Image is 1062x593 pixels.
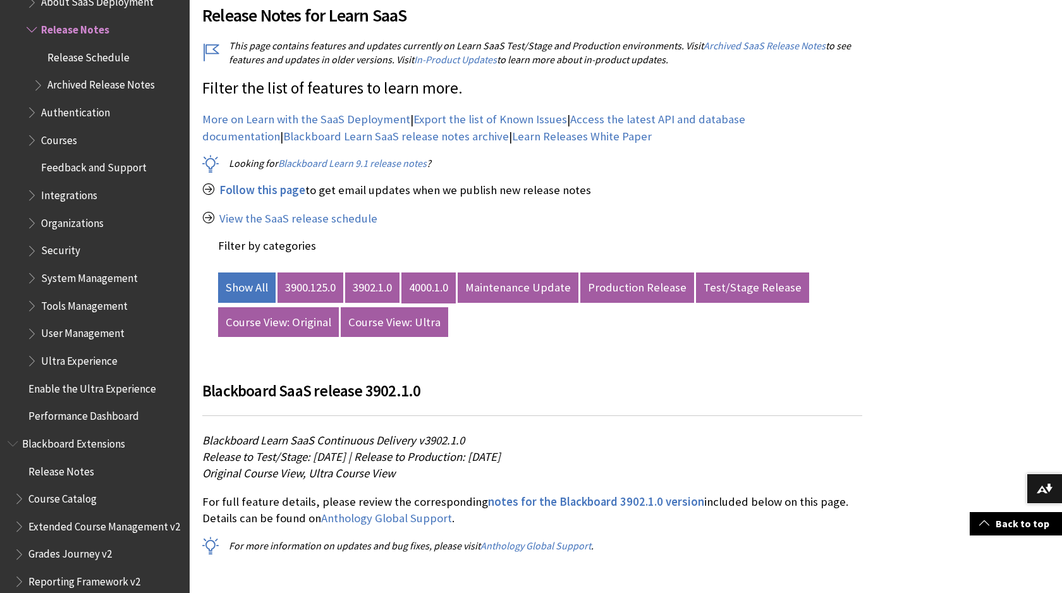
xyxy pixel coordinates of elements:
span: Reporting Framework v2 [28,571,140,588]
span: Security [41,240,80,257]
p: | | | | [202,111,862,144]
a: 4000.1.0 [401,272,456,303]
span: Grades Journey v2 [28,544,112,561]
a: Access the latest API and database documentation [202,112,745,144]
span: Extended Course Management v2 [28,516,180,533]
p: Filter the list of features to learn more. [202,77,862,100]
span: Feedback and Support [41,157,147,174]
span: Integrations [41,185,97,202]
span: System Management [41,267,138,284]
span: Authentication [41,102,110,119]
a: Maintenance Update [458,272,578,303]
span: Archived Release Notes [47,75,155,92]
span: Blackboard SaaS release 3902.1.0 [202,381,420,401]
a: Blackboard Learn SaaS release notes archive [283,129,509,144]
a: Export the list of Known Issues [413,112,567,127]
span: Follow this page [219,183,305,197]
span: Original Course View, Ultra Course View [202,466,395,480]
a: Learn Releases White Paper [512,129,652,144]
label: Filter by categories [218,238,316,253]
a: Back to top [970,512,1062,535]
a: 3900.125.0 [278,272,343,303]
span: Blackboard Learn SaaS Continuous Delivery v3902.1.0 [202,433,465,448]
span: Blackboard Extensions [22,433,125,450]
span: Release Notes [41,19,109,36]
p: Looking for ? [202,156,862,170]
a: View the SaaS release schedule [219,211,377,226]
a: More on Learn with the SaaS Deployment [202,112,410,127]
p: This page contains features and updates currently on Learn SaaS Test/Stage and Production environ... [202,39,862,67]
span: Release Schedule [47,47,130,64]
a: 3902.1.0 [345,272,400,303]
p: For full feature details, please review the corresponding included below on this page. Details ca... [202,494,862,527]
a: Blackboard Learn 9.1 release notes [278,157,427,170]
span: User Management [41,323,125,340]
a: Course View: Original [218,307,339,338]
span: Ultra Experience [41,350,118,367]
a: In-Product Updates [414,53,497,66]
span: Enable the Ultra Experience [28,378,156,395]
a: Test/Stage Release [696,272,809,303]
a: Anthology Global Support [321,511,452,526]
a: Course View: Ultra [341,307,448,338]
a: Archived SaaS Release Notes [704,39,826,52]
a: Follow this page [219,183,305,198]
span: Courses [41,130,77,147]
span: Tools Management [41,295,128,312]
span: Release to Test/Stage: [DATE] | Release to Production: [DATE] [202,449,501,464]
span: Organizations [41,212,104,229]
a: Show All [218,272,276,303]
p: For more information on updates and bug fixes, please visit . [202,539,862,553]
span: Release Notes [28,461,94,478]
span: Course Catalog [28,488,97,505]
a: Production Release [580,272,694,303]
p: to get email updates when we publish new release notes [202,182,862,199]
a: Anthology Global Support [480,539,591,553]
a: notes for the Blackboard 3902.1.0 version [488,494,704,510]
span: Performance Dashboard [28,405,139,422]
